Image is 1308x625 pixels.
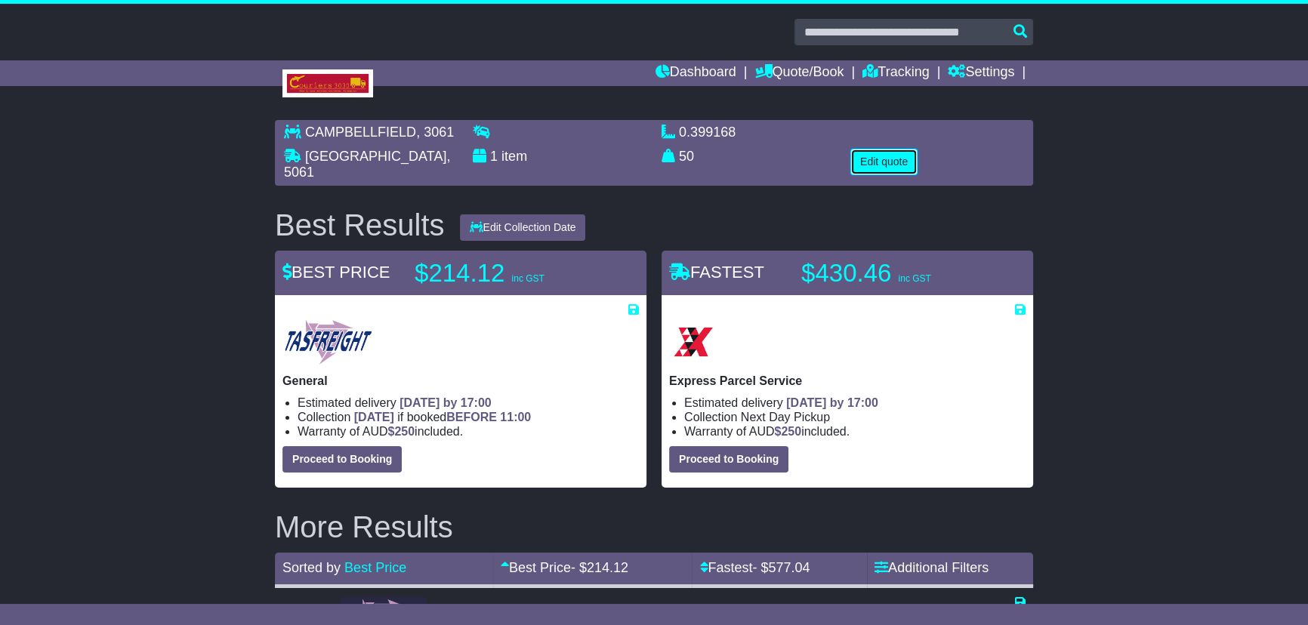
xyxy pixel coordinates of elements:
[501,560,628,575] a: Best Price- $214.12
[282,560,341,575] span: Sorted by
[781,425,801,438] span: 250
[752,560,810,575] span: - $
[399,396,492,409] span: [DATE] by 17:00
[669,374,1026,388] p: Express Parcel Service
[298,424,639,439] li: Warranty of AUD included.
[344,560,406,575] a: Best Price
[394,425,415,438] span: 250
[850,149,918,175] button: Edit quote
[679,149,694,164] span: 50
[490,149,498,164] span: 1
[684,424,1026,439] li: Warranty of AUD included.
[948,60,1014,86] a: Settings
[416,125,454,140] span: , 3061
[387,425,415,438] span: $
[446,411,497,423] span: BEFORE
[754,60,844,86] a: Quote/Book
[305,149,446,164] span: [GEOGRAPHIC_DATA]
[267,208,452,242] div: Best Results
[669,263,764,282] span: FASTEST
[511,273,544,284] span: inc GST
[699,560,810,575] a: Fastest- $577.04
[684,410,1026,424] li: Collection
[786,396,878,409] span: [DATE] by 17:00
[875,560,989,575] a: Additional Filters
[298,396,639,410] li: Estimated delivery
[282,374,639,388] p: General
[500,411,531,423] span: 11:00
[298,410,639,424] li: Collection
[669,446,788,473] button: Proceed to Booking
[415,258,603,288] p: $214.12
[741,411,830,423] span: Next Day Pickup
[275,510,1033,543] h2: More Results
[587,560,628,575] span: 214.12
[898,273,930,284] span: inc GST
[282,263,390,282] span: BEST PRICE
[460,214,586,241] button: Edit Collection Date
[774,425,801,438] span: $
[571,560,628,575] span: - $
[282,446,402,473] button: Proceed to Booking
[501,149,527,164] span: item
[354,411,394,423] span: [DATE]
[305,125,416,140] span: CAMPBELLFIELD
[282,318,374,366] img: Tasfreight: General
[862,60,929,86] a: Tracking
[669,318,717,366] img: Border Express: Express Parcel Service
[679,125,736,140] span: 0.399168
[354,411,531,423] span: if booked
[656,60,736,86] a: Dashboard
[801,258,990,288] p: $430.46
[768,560,810,575] span: 577.04
[284,149,450,180] span: , 5061
[684,396,1026,410] li: Estimated delivery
